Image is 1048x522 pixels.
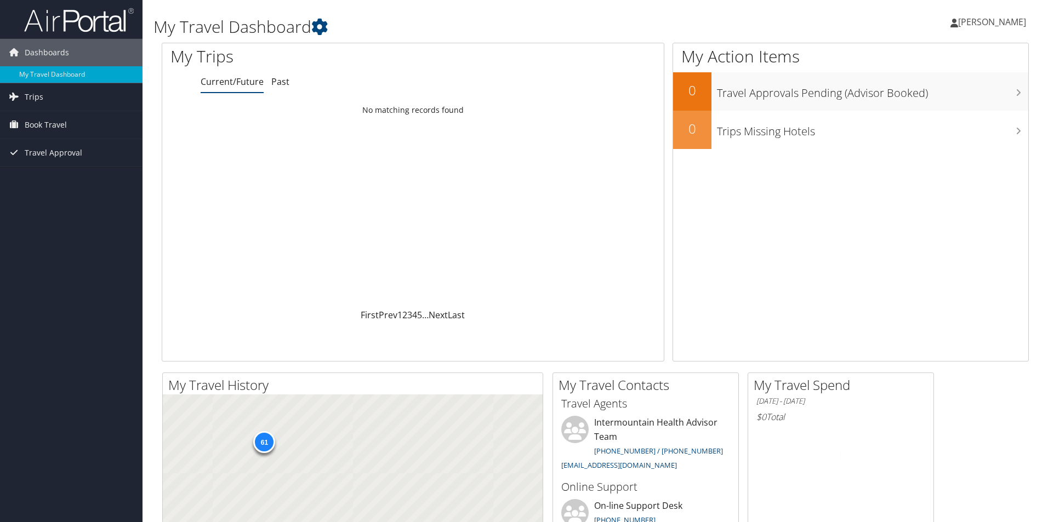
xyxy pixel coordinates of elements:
[407,309,412,321] a: 3
[412,309,417,321] a: 4
[422,309,429,321] span: …
[25,39,69,66] span: Dashboards
[168,376,543,394] h2: My Travel History
[361,309,379,321] a: First
[756,396,925,406] h6: [DATE] - [DATE]
[561,396,730,411] h3: Travel Agents
[25,83,43,111] span: Trips
[402,309,407,321] a: 2
[756,411,925,423] h6: Total
[201,76,264,88] a: Current/Future
[271,76,289,88] a: Past
[756,411,766,423] span: $0
[253,431,275,453] div: 61
[417,309,422,321] a: 5
[25,139,82,167] span: Travel Approval
[556,416,736,474] li: Intermountain Health Advisor Team
[673,81,711,100] h2: 0
[673,111,1028,149] a: 0Trips Missing Hotels
[950,5,1037,38] a: [PERSON_NAME]
[170,45,447,68] h1: My Trips
[717,118,1028,139] h3: Trips Missing Hotels
[561,460,677,470] a: [EMAIL_ADDRESS][DOMAIN_NAME]
[379,309,397,321] a: Prev
[397,309,402,321] a: 1
[958,16,1026,28] span: [PERSON_NAME]
[673,119,711,138] h2: 0
[25,111,67,139] span: Book Travel
[754,376,933,394] h2: My Travel Spend
[24,7,134,33] img: airportal-logo.png
[561,479,730,495] h3: Online Support
[559,376,738,394] h2: My Travel Contacts
[448,309,465,321] a: Last
[429,309,448,321] a: Next
[673,72,1028,111] a: 0Travel Approvals Pending (Advisor Booked)
[594,446,723,456] a: [PHONE_NUMBER] / [PHONE_NUMBER]
[673,45,1028,68] h1: My Action Items
[153,15,743,38] h1: My Travel Dashboard
[717,80,1028,101] h3: Travel Approvals Pending (Advisor Booked)
[162,100,664,120] td: No matching records found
